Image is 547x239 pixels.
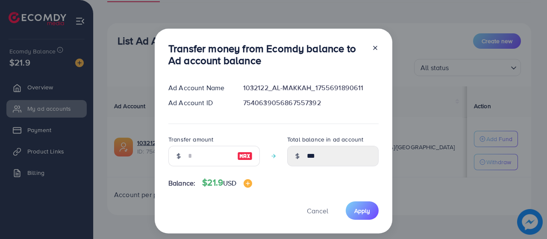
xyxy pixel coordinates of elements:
span: Apply [354,207,370,215]
h3: Transfer money from Ecomdy balance to Ad account balance [168,42,365,67]
span: Cancel [307,206,328,215]
button: Apply [346,201,379,220]
span: USD [223,178,236,188]
img: image [244,179,252,188]
div: 1032122_AL-MAKKAH_1755691890611 [236,83,385,93]
img: image [237,151,253,161]
div: Ad Account ID [162,98,236,108]
label: Transfer amount [168,135,213,144]
div: Ad Account Name [162,83,236,93]
button: Cancel [296,201,339,220]
label: Total balance in ad account [287,135,363,144]
div: 7540639056867557392 [236,98,385,108]
span: Balance: [168,178,195,188]
h4: $21.9 [202,177,252,188]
